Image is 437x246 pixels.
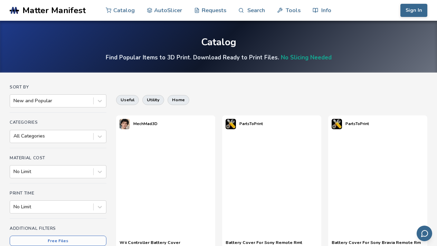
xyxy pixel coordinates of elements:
button: Free Files [10,236,106,246]
a: No Slicing Needed [281,54,332,61]
p: MechMad3D [133,120,158,127]
a: MechMad3D's profileMechMad3D [116,115,161,133]
input: New and Popular [13,98,15,104]
p: PartsToPrint [345,120,369,127]
a: PartsToPrint's profilePartsToPrint [328,115,372,133]
p: PartsToPrint [239,120,263,127]
h4: Sort By [10,85,106,89]
input: All Categories [13,133,15,139]
button: Sign In [400,4,427,17]
input: No Limit [13,169,15,174]
img: MechMad3D's profile [120,119,130,129]
div: Catalog [201,37,236,48]
button: Send feedback via email [417,226,432,241]
img: PartsToPrint's profile [226,119,236,129]
h4: Material Cost [10,155,106,160]
button: home [168,95,189,105]
a: PartsToPrint's profilePartsToPrint [222,115,266,133]
span: Matter Manifest [22,6,86,15]
h4: Print Time [10,191,106,196]
button: useful [116,95,139,105]
input: No Limit [13,204,15,210]
img: PartsToPrint's profile [332,119,342,129]
h4: Additional Filters [10,226,106,231]
h4: Find Popular Items to 3D Print. Download Ready to Print Files. [106,54,332,61]
button: utility [142,95,164,105]
h4: Categories [10,120,106,125]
